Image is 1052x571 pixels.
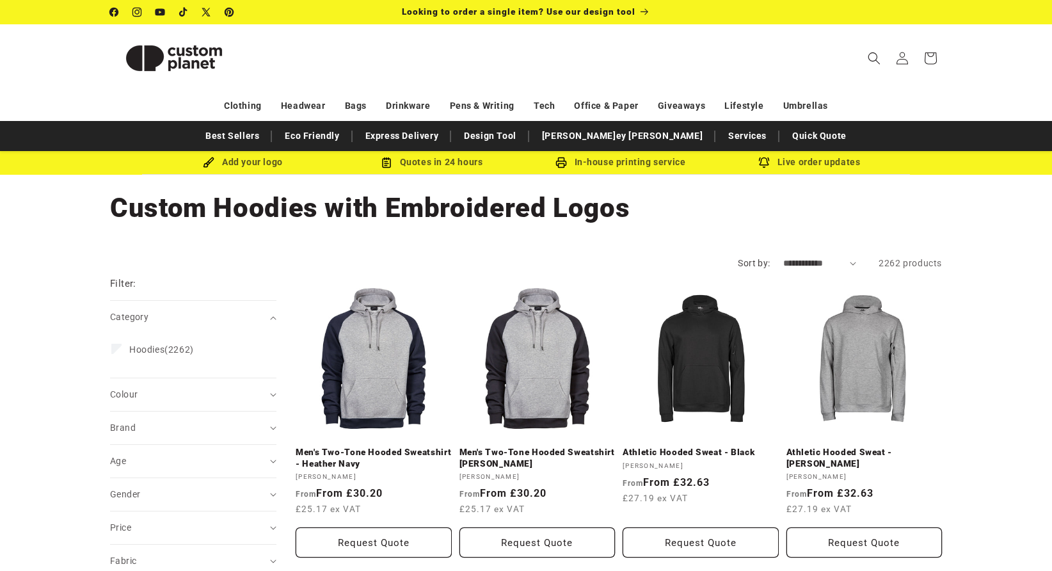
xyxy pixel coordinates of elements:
[110,412,276,444] summary: Brand (0 selected)
[359,125,445,147] a: Express Delivery
[296,527,452,558] button: Request Quote
[458,125,523,147] a: Design Tool
[623,527,779,558] button: Request Quote
[110,456,126,466] span: Age
[337,154,526,170] div: Quotes in 24 hours
[110,29,238,87] img: Custom Planet
[110,489,140,499] span: Gender
[459,527,616,558] button: Request Quote
[381,157,392,168] img: Order Updates Icon
[534,95,555,117] a: Tech
[296,447,452,469] a: Men's Two-Tone Hooded Sweatshirt - Heather Navy
[536,125,709,147] a: [PERSON_NAME]ey [PERSON_NAME]
[129,344,194,355] span: (2262)
[715,154,904,170] div: Live order updates
[199,125,266,147] a: Best Sellers
[110,445,276,478] summary: Age (0 selected)
[724,95,763,117] a: Lifestyle
[203,157,214,168] img: Brush Icon
[129,344,164,355] span: Hoodies
[879,258,942,268] span: 2262 products
[783,95,828,117] a: Umbrellas
[110,277,136,291] h2: Filter:
[786,447,943,469] a: Athletic Hooded Sweat - [PERSON_NAME]
[860,44,888,72] summary: Search
[110,312,148,322] span: Category
[278,125,346,147] a: Eco Friendly
[110,511,276,544] summary: Price
[110,556,136,566] span: Fabric
[110,301,276,334] summary: Category (0 selected)
[386,95,430,117] a: Drinkware
[281,95,326,117] a: Headwear
[555,157,567,168] img: In-house printing
[224,95,262,117] a: Clothing
[110,478,276,511] summary: Gender (0 selected)
[658,95,705,117] a: Giveaways
[526,154,715,170] div: In-house printing service
[148,154,337,170] div: Add your logo
[722,125,773,147] a: Services
[623,447,779,458] a: Athletic Hooded Sweat - Black
[738,258,770,268] label: Sort by:
[110,191,942,225] h1: Custom Hoodies with Embroidered Logos
[786,125,853,147] a: Quick Quote
[402,6,635,17] span: Looking to order a single item? Use our design tool
[110,422,136,433] span: Brand
[110,378,276,411] summary: Colour (0 selected)
[786,527,943,558] button: Request Quote
[758,157,770,168] img: Order updates
[459,447,616,469] a: Men's Two-Tone Hooded Sweatshirt [PERSON_NAME]
[345,95,367,117] a: Bags
[110,522,131,533] span: Price
[450,95,514,117] a: Pens & Writing
[106,24,243,92] a: Custom Planet
[110,389,138,399] span: Colour
[574,95,638,117] a: Office & Paper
